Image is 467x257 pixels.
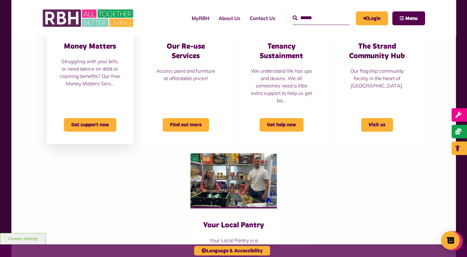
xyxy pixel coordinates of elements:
[64,118,116,132] span: Get support now
[405,16,418,21] span: Menu
[346,42,408,61] h3: The Strand Community Hub
[59,58,121,87] p: Struggling with your bills, or need advice on debt or claiming benefits? Our free Money Matters S...
[194,246,270,255] button: Language & Accessibility
[59,42,121,51] h3: Money Matters
[251,67,312,104] p: We understand life has ups and downs. We all sometimes need a little extra support to help us get...
[155,42,217,61] h3: Our Re-use Services
[42,6,135,30] img: RBH
[441,231,460,250] button: Show survey
[439,229,467,257] iframe: Netcall Web Assistant for live chat
[245,10,280,27] a: Contact Us
[392,11,425,25] button: Navigation
[346,67,408,89] p: Our flagship community facility in the heart of [GEOGRAPHIC_DATA].
[214,10,245,27] a: About Us
[190,153,277,207] img: RBH Pantry
[356,11,388,25] a: MyRBH
[251,42,312,61] h3: Tenancy Sustainment
[203,221,265,230] h3: Your Local Pantry
[187,10,214,27] a: MyRBH
[163,118,209,132] span: Find out more
[260,118,303,132] span: Get help now
[361,118,393,132] span: Visit us
[155,67,217,82] p: Access paint and furniture at affordable prices!
[293,11,350,25] input: Search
